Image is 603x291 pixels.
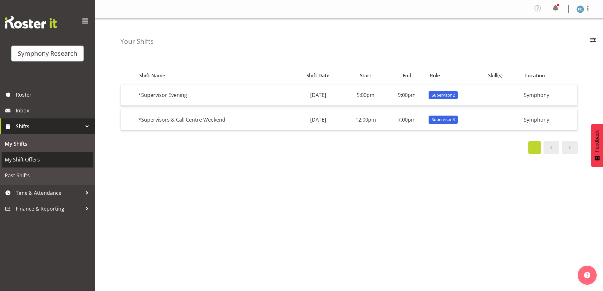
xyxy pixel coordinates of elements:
[2,152,93,168] a: My Shift Offers
[5,16,57,28] img: Rosterit website logo
[16,106,92,115] span: Inbox
[16,188,82,198] span: Time & Attendance
[5,171,90,180] span: Past Shifts
[2,136,93,152] a: My Shifts
[5,155,90,164] span: My Shift Offers
[136,85,292,106] td: *Supervisor Evening
[391,72,423,79] div: End
[584,272,590,278] img: help-xxl-2.png
[344,85,387,106] td: 5:00pm
[139,72,289,79] div: Shift Name
[521,109,577,130] td: Symphony
[432,92,455,98] span: Supervisor 2
[292,109,344,130] td: [DATE]
[136,109,292,130] td: *Supervisors & Call Centre Weekend
[292,85,344,106] td: [DATE]
[16,204,82,213] span: Finance & Reporting
[432,117,455,123] span: Supervisor 3
[120,38,154,45] h4: Your Shifts
[344,109,387,130] td: 12:00pm
[488,72,518,79] div: Skill(s)
[18,49,77,58] div: Symphony Research
[387,85,426,106] td: 9:00pm
[296,72,340,79] div: Shift Date
[2,168,93,183] a: Past Shifts
[16,122,82,131] span: Shifts
[591,124,603,167] button: Feedback - Show survey
[16,90,92,99] span: Roster
[525,72,574,79] div: Location
[5,139,90,149] span: My Shifts
[387,109,426,130] td: 7:00pm
[594,130,600,152] span: Feedback
[521,85,577,106] td: Symphony
[430,72,481,79] div: Role
[587,35,600,48] button: Filter Employees
[576,5,584,13] img: fisi-cook-lagatule1979.jpg
[348,72,384,79] div: Start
